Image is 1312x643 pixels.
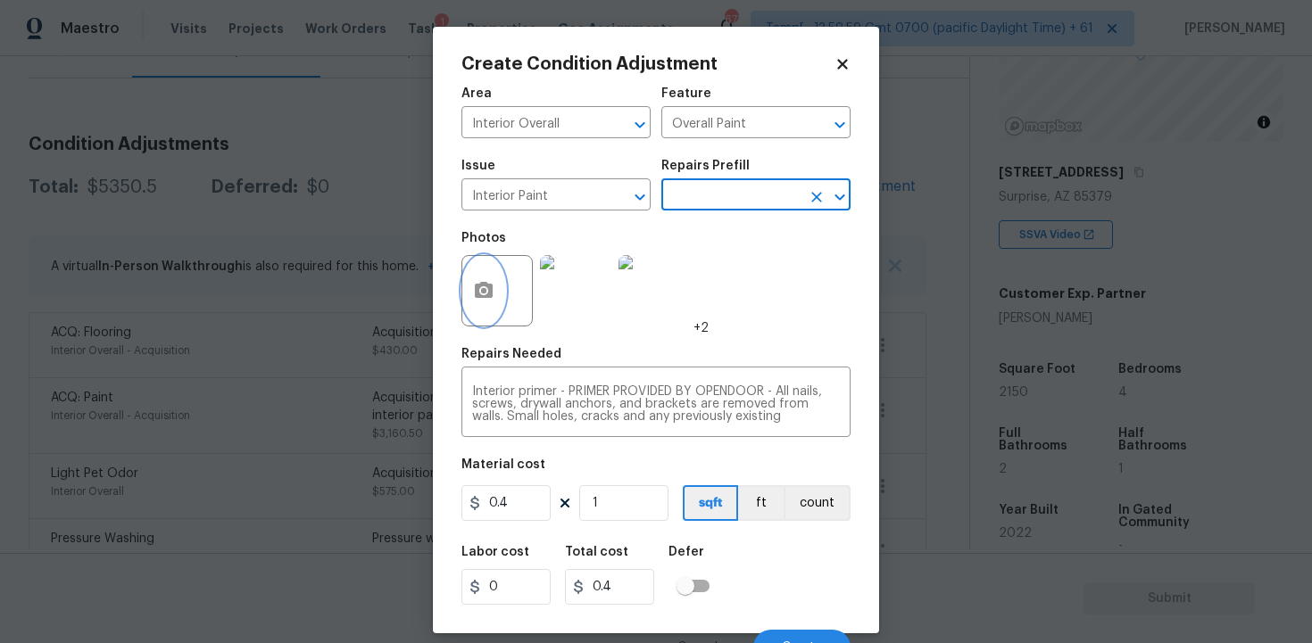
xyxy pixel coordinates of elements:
[627,112,652,137] button: Open
[668,546,704,558] h5: Defer
[804,185,829,210] button: Clear
[784,485,851,521] button: count
[627,185,652,210] button: Open
[827,185,852,210] button: Open
[461,458,545,471] h5: Material cost
[683,485,738,521] button: sqft
[461,55,835,73] h2: Create Condition Adjustment
[827,112,852,137] button: Open
[472,385,840,423] textarea: Interior primer - PRIMER PROVIDED BY OPENDOOR - All nails, screws, drywall anchors, and brackets ...
[461,87,492,100] h5: Area
[461,348,561,360] h5: Repairs Needed
[661,87,711,100] h5: Feature
[461,546,529,558] h5: Labor cost
[661,160,750,172] h5: Repairs Prefill
[565,546,628,558] h5: Total cost
[461,232,506,244] h5: Photos
[738,485,784,521] button: ft
[461,160,495,172] h5: Issue
[693,319,709,337] span: +2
